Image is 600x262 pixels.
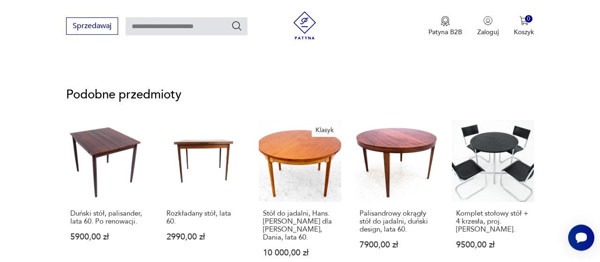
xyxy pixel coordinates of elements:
[291,11,319,39] img: Patyna - sklep z meblami i dekoracjami vintage
[66,89,534,100] p: Podobne przedmioty
[428,16,462,37] a: Ikona medaluPatyna B2B
[263,249,337,257] p: 10 000,00 zł
[456,210,530,233] p: Komplet stołowy stół + 4 krzesła, proj. [PERSON_NAME].
[428,16,462,37] button: Patyna B2B
[66,23,118,30] a: Sprzedawaj
[568,225,594,251] iframe: Smartsupp widget button
[231,20,242,31] button: Szukaj
[483,16,493,25] img: Ikonka użytkownika
[514,28,534,37] p: Koszyk
[477,28,499,37] p: Zaloguj
[70,233,144,241] p: 5900,00 zł
[519,16,529,25] img: Ikona koszyka
[456,241,530,249] p: 9500,00 zł
[70,210,144,225] p: Duński stół, palisander, lata 60. Po renowacji.
[477,16,499,37] button: Zaloguj
[441,16,450,26] img: Ikona medalu
[360,241,434,249] p: 7900,00 zł
[360,210,434,233] p: Palisandrowy okrągły stół do jadalni, duński design, lata 60.
[166,210,240,225] p: Rozkładany stół, lata 60.
[525,15,533,23] div: 0
[428,28,462,37] p: Patyna B2B
[514,16,534,37] button: 0Koszyk
[263,210,337,241] p: Stół do jadalni, Hans. [PERSON_NAME] dla [PERSON_NAME], Dania, lata 60.
[166,233,240,241] p: 2990,00 zł
[66,17,118,35] button: Sprzedawaj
